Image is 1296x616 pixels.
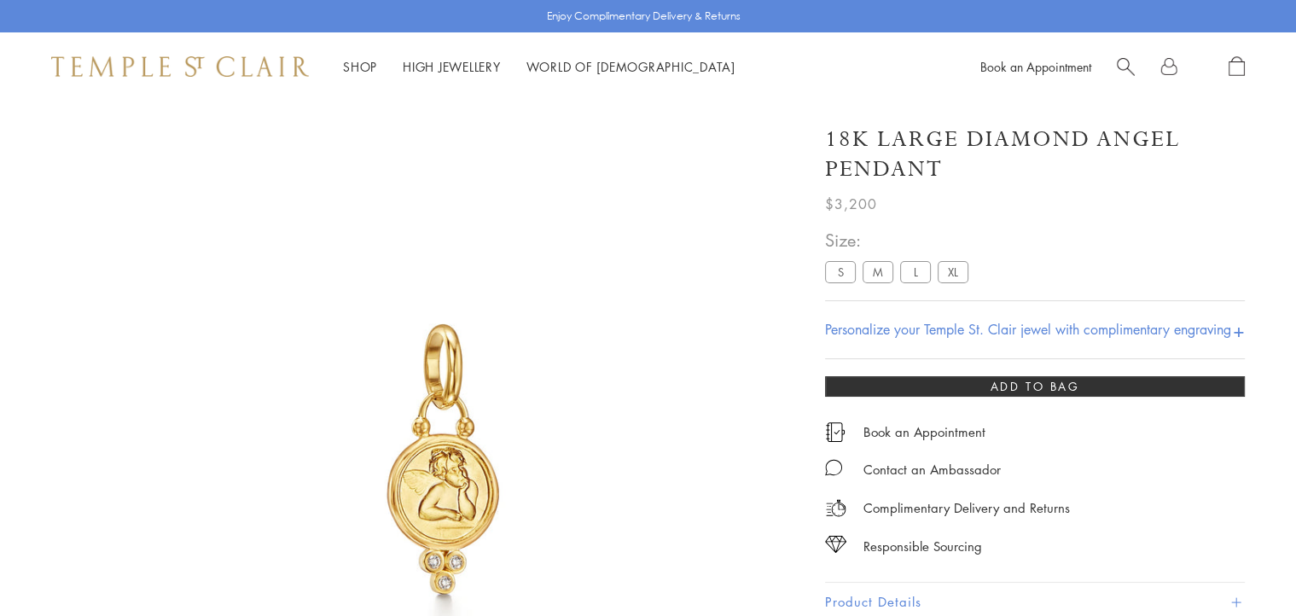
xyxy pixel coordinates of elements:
h1: 18K Large Diamond Angel Pendant [825,125,1245,184]
label: XL [938,261,968,282]
nav: Main navigation [343,56,735,78]
div: Responsible Sourcing [863,536,982,557]
a: World of [DEMOGRAPHIC_DATA]World of [DEMOGRAPHIC_DATA] [526,58,735,75]
img: MessageIcon-01_2.svg [825,459,842,476]
a: Book an Appointment [980,58,1091,75]
label: M [863,261,893,282]
p: Enjoy Complimentary Delivery & Returns [547,8,741,25]
h4: Personalize your Temple St. Clair jewel with complimentary engraving [825,319,1231,340]
label: S [825,261,856,282]
div: Contact an Ambassador [863,459,1001,480]
label: L [900,261,931,282]
span: Add to bag [991,377,1080,396]
a: Open Shopping Bag [1229,56,1245,78]
a: ShopShop [343,58,377,75]
p: Complimentary Delivery and Returns [863,497,1070,519]
span: Size: [825,226,975,254]
img: icon_sourcing.svg [825,536,846,553]
img: Temple St. Clair [51,56,309,77]
img: icon_delivery.svg [825,497,846,519]
a: Book an Appointment [863,422,985,441]
a: Search [1117,56,1135,78]
h4: + [1233,314,1245,346]
a: High JewelleryHigh Jewellery [403,58,501,75]
button: Add to bag [825,376,1245,397]
img: icon_appointment.svg [825,422,846,442]
span: $3,200 [825,193,877,215]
